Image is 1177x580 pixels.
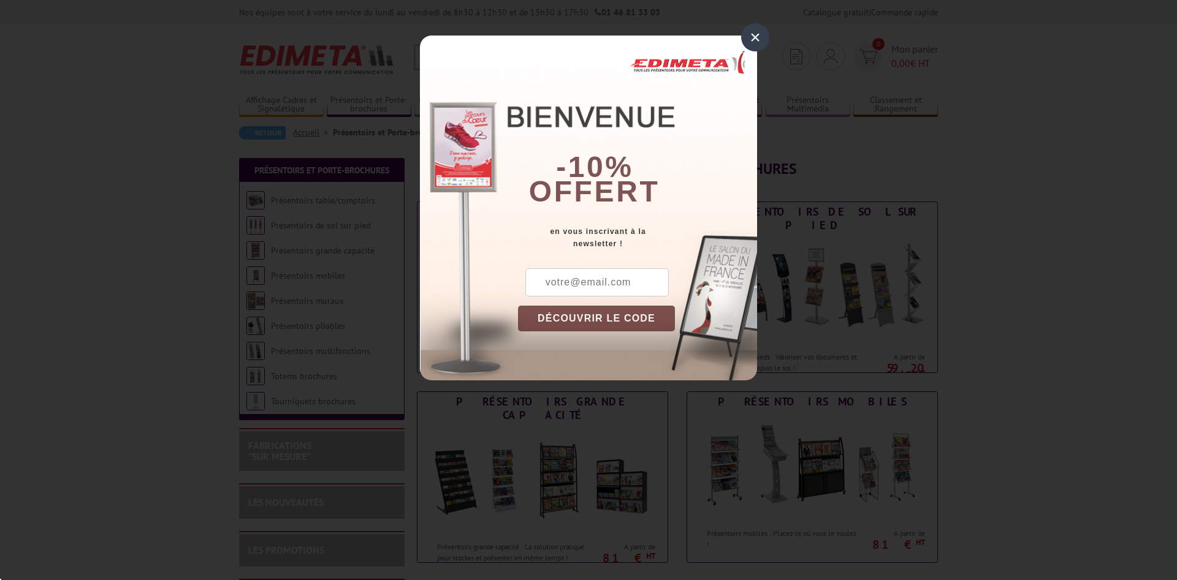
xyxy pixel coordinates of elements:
button: DÉCOUVRIR LE CODE [518,306,675,331]
font: offert [529,175,660,208]
b: -10% [556,151,633,183]
div: en vous inscrivant à la newsletter ! [518,225,757,250]
input: votre@email.com [525,268,669,296]
div: × [741,23,769,51]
